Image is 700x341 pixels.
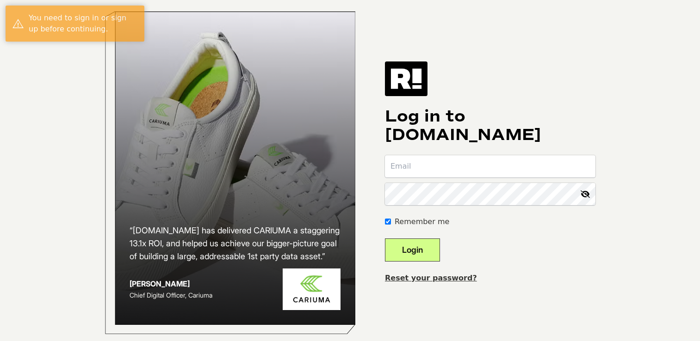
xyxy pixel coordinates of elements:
span: Chief Digital Officer, Cariuma [130,291,212,299]
label: Remember me [395,216,449,227]
h1: Log in to [DOMAIN_NAME] [385,107,595,144]
strong: [PERSON_NAME] [130,279,190,288]
img: Cariuma [283,268,341,311]
a: Reset your password? [385,274,477,282]
h2: “[DOMAIN_NAME] has delivered CARIUMA a staggering 13.1x ROI, and helped us achieve our bigger-pic... [130,224,341,263]
input: Email [385,155,595,177]
img: Retention.com [385,61,427,96]
button: Login [385,238,440,262]
div: You need to sign in or sign up before continuing. [29,12,137,35]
